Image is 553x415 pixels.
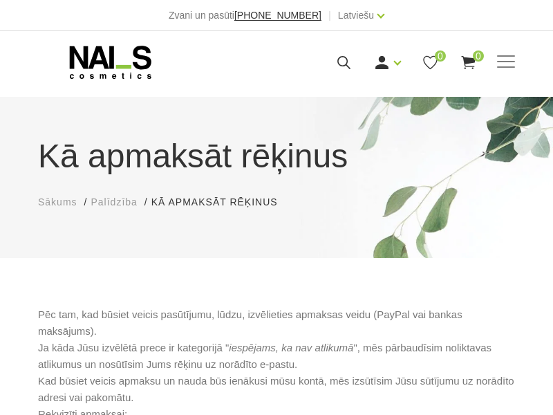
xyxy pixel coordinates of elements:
em: ā [348,342,353,353]
div: Zvani un pasūti [169,7,321,24]
span: 0 [473,50,484,62]
a: [PHONE_NUMBER] [234,10,321,21]
a: Latviešu [338,7,374,24]
p: Pēc tam, kad būsiet veicis pasūtījumu, lūdzu, izvēlieties apmaksas veidu (PayPal vai bankas maksā... [38,306,515,340]
a: 0 [460,54,477,71]
span: | [328,7,331,24]
p: Kad būsiet veicis apmaksu un nauda būs ienākusi mūsu kontā, mēs izsūtīsim Jūsu sūtījumu uz norādī... [38,373,515,406]
a: Palīdzība [91,195,137,210]
span: Sākums [38,196,77,207]
a: 0 [422,54,439,71]
em: iespējams, ka nav atlikum [229,342,348,353]
p: Ja kāda Jūsu izvēlētā prece ir kategorijā " ", mēs pārbaudīsim noliktavas atlikumus un nosūtīsim ... [38,340,515,373]
li: Kā apmaksāt rēķinus [151,195,292,210]
span: Palīdzība [91,196,137,207]
span: 0 [435,50,446,62]
a: Sākums [38,195,77,210]
h1: Kā apmaksāt rēķinus [38,131,515,181]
